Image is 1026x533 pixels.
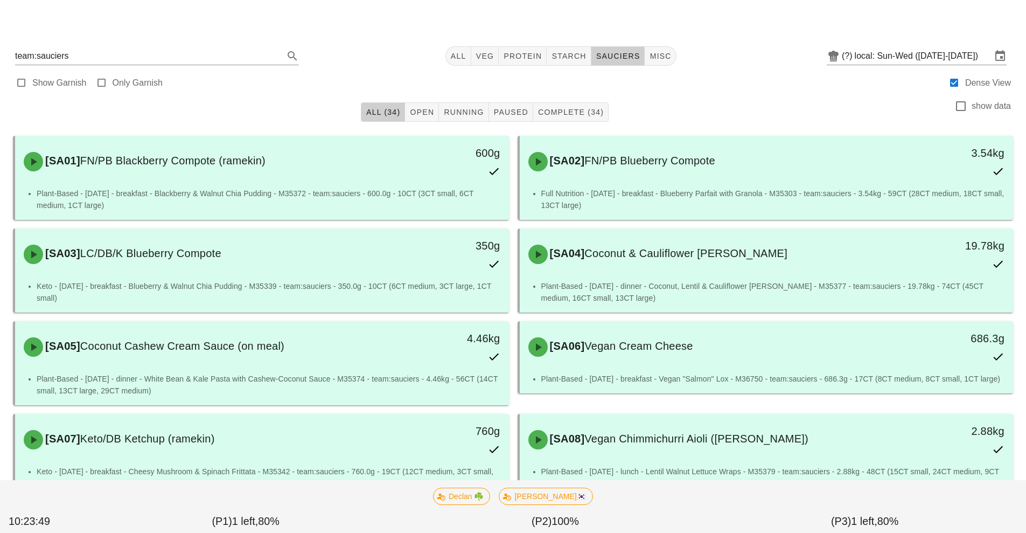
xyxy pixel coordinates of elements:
label: Only Garnish [113,78,163,88]
span: Coconut & Cauliflower [PERSON_NAME] [584,247,787,259]
span: [SA06] [548,340,585,352]
span: [PERSON_NAME]🇰🇷 [506,488,586,504]
span: [SA02] [548,155,585,167]
div: (P1) 80% [91,511,401,532]
label: show data [972,101,1011,112]
button: protein [499,46,547,66]
span: starch [551,52,586,60]
span: Vegan Cream Cheese [584,340,693,352]
li: Plant-Based - [DATE] - dinner - Coconut, Lentil & Cauliflower [PERSON_NAME] - M35377 - team:sauci... [541,280,1005,304]
span: 1 left, [851,515,877,527]
span: All (34) [366,108,400,116]
button: veg [471,46,499,66]
div: 760g [390,423,500,440]
label: Dense View [965,78,1011,88]
div: (?) [842,51,855,61]
span: Open [409,108,434,116]
button: starch [547,46,591,66]
button: sauciers [591,46,645,66]
button: misc [645,46,676,66]
span: Keto/DB Ketchup (ramekin) [80,433,215,445]
span: sauciers [596,52,640,60]
div: 2.88kg [895,423,1004,440]
li: Full Nutrition - [DATE] - breakfast - Blueberry Parfait with Granola - M35303 - team:sauciers - 3... [541,188,1005,211]
button: All (34) [361,102,405,122]
div: (P2) 100% [400,511,710,532]
span: Declan ☘️ [440,488,483,504]
div: 350g [390,237,500,254]
button: Open [405,102,439,122]
span: protein [503,52,542,60]
label: Show Garnish [32,78,87,88]
span: [SA05] [43,340,80,352]
button: Paused [489,102,533,122]
span: Complete (34) [538,108,604,116]
span: [SA03] [43,247,80,259]
div: (P3) 80% [710,511,1020,532]
span: LC/DB/K Blueberry Compote [80,247,221,259]
div: 19.78kg [895,237,1004,254]
div: 3.54kg [895,144,1004,162]
span: FN/PB Blackberry Compote (ramekin) [80,155,266,167]
li: Plant-Based - [DATE] - breakfast - Blackberry & Walnut Chia Pudding - M35372 - team:sauciers - 60... [37,188,500,211]
span: All [450,52,466,60]
li: Plant-Based - [DATE] - lunch - Lentil Walnut Lettuce Wraps - M35379 - team:sauciers - 2.88kg - 48... [541,466,1005,489]
span: [SA08] [548,433,585,445]
span: Running [443,108,484,116]
span: Vegan Chimmichurri Aioli ([PERSON_NAME]) [584,433,808,445]
div: 600g [390,144,500,162]
button: Running [439,102,488,122]
button: Complete (34) [533,102,609,122]
span: Coconut Cashew Cream Sauce (on meal) [80,340,284,352]
div: 10:23:49 [6,511,91,532]
span: 1 left, [232,515,258,527]
li: Keto - [DATE] - breakfast - Blueberry & Walnut Chia Pudding - M35339 - team:sauciers - 350.0g - 1... [37,280,500,304]
span: FN/PB Blueberry Compote [584,155,715,167]
li: Plant-Based - [DATE] - breakfast - Vegan "Salmon" Lox - M36750 - team:sauciers - 686.3g - 17CT (8... [541,373,1005,385]
span: [SA01] [43,155,80,167]
button: All [445,46,471,66]
li: Keto - [DATE] - breakfast - Cheesy Mushroom & Spinach Frittata - M35342 - team:sauciers - 760.0g ... [37,466,500,489]
span: Paused [493,108,528,116]
span: veg [476,52,494,60]
div: 686.3g [895,330,1004,347]
span: misc [649,52,671,60]
span: [SA07] [43,433,80,445]
li: Plant-Based - [DATE] - dinner - White Bean & Kale Pasta with Cashew-Coconut Sauce - M35374 - team... [37,373,500,397]
span: [SA04] [548,247,585,259]
div: 4.46kg [390,330,500,347]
